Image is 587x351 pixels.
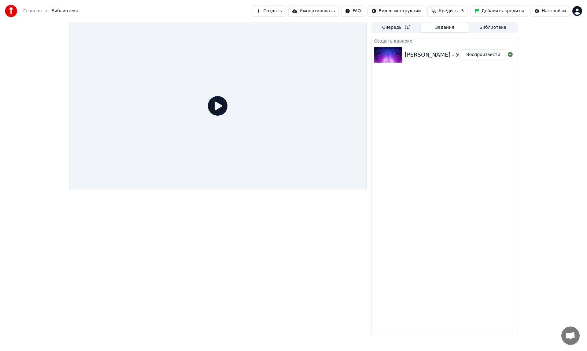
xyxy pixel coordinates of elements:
button: Импортировать [288,6,339,17]
div: [PERSON_NAME] - Я смысл этой жизни вижу в том [405,50,549,59]
div: Создать караоке [372,37,518,44]
button: Видео-инструкции [367,6,425,17]
button: Задания [421,23,469,32]
button: Кредиты3 [427,6,468,17]
span: ( 1 ) [404,24,411,31]
span: Библиотека [51,8,78,14]
button: Добавить кредиты [470,6,528,17]
a: Главная [23,8,42,14]
div: Настройки [542,8,566,14]
button: Воспроизвести [461,49,505,60]
span: Кредиты [439,8,459,14]
div: Открытый чат [561,327,580,345]
button: FAQ [341,6,365,17]
button: Очередь [372,23,421,32]
span: 3 [461,8,464,14]
button: Настройки [530,6,570,17]
button: Создать [252,6,286,17]
button: Библиотека [469,23,517,32]
nav: breadcrumb [23,8,78,14]
img: youka [5,5,17,17]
